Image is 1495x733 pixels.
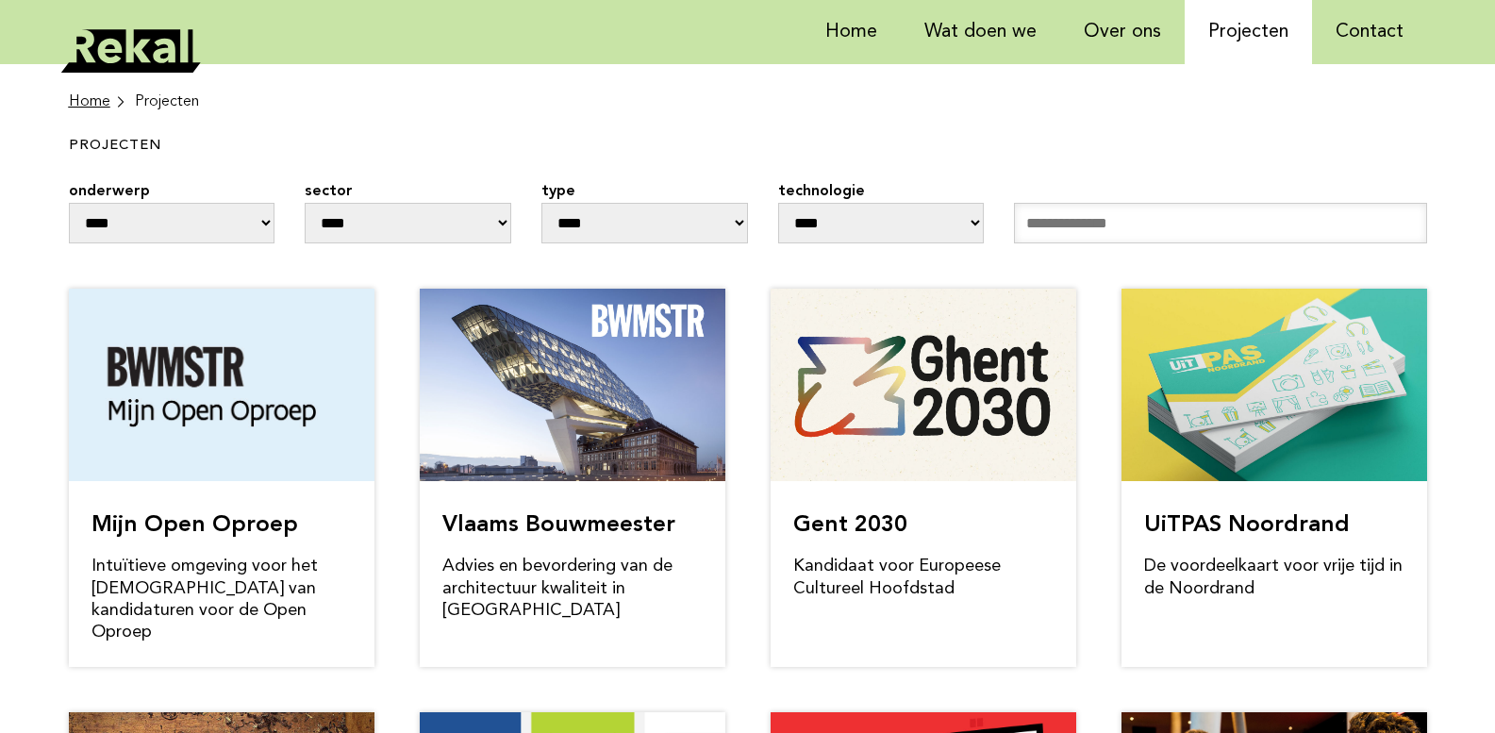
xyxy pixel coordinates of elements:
a: UiTPAS Noordrand [1144,514,1350,537]
a: Home [69,91,127,113]
li: Projecten [135,91,199,113]
a: Gent 2030 [793,514,907,537]
a: Vlaams Bouwmeester [442,514,675,537]
label: onderwerp [69,180,275,203]
label: sector [305,180,511,203]
span: Home [69,91,110,113]
a: Mijn Open Oproep [91,514,298,537]
h1: projecten [69,138,839,156]
label: technologie [778,180,985,203]
label: type [541,180,748,203]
